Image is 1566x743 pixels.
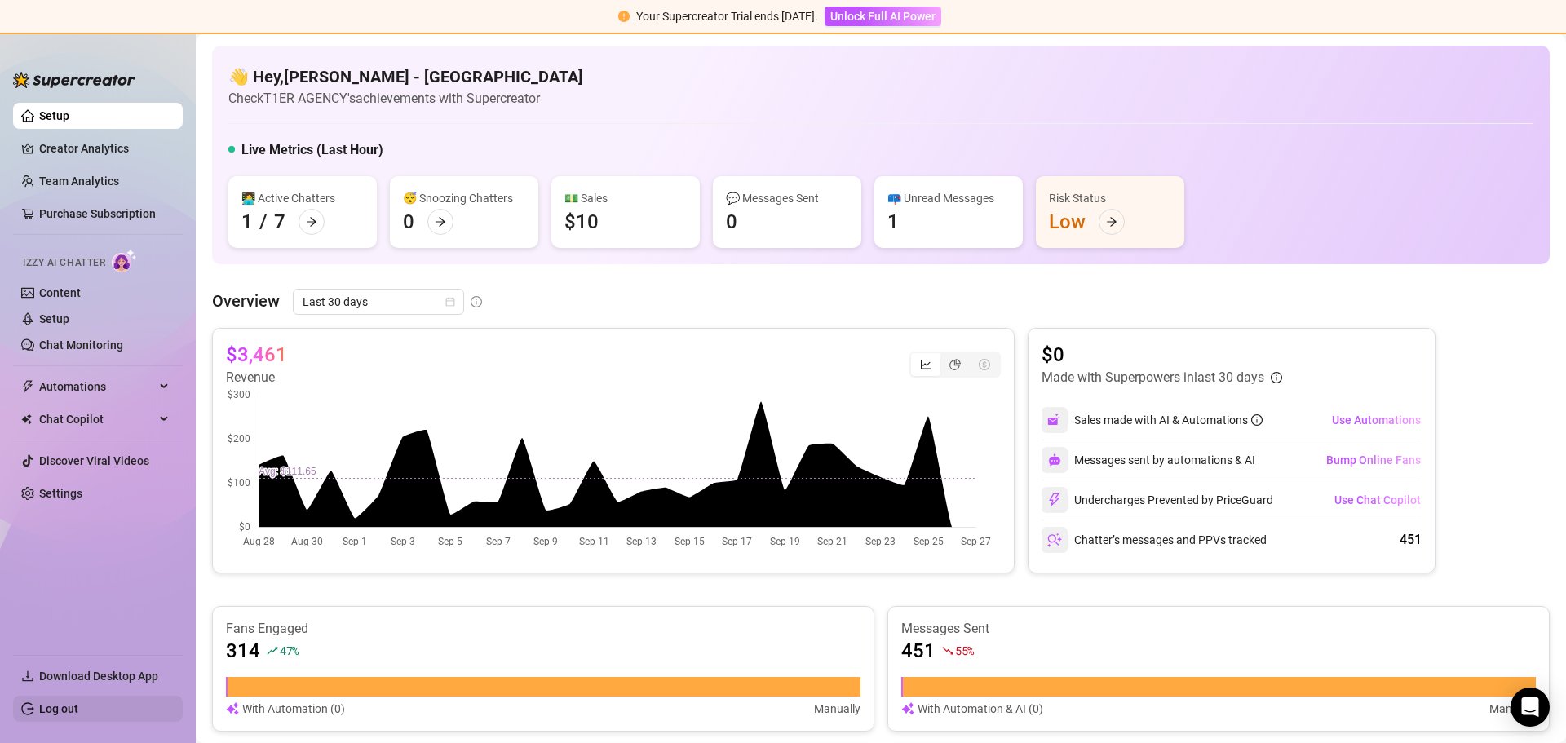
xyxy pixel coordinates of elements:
span: exclamation-circle [618,11,630,22]
img: svg%3e [901,700,914,718]
span: info-circle [1251,414,1263,426]
span: fall [942,645,953,657]
button: Unlock Full AI Power [825,7,941,26]
div: Chatter’s messages and PPVs tracked [1042,527,1267,553]
span: Unlock Full AI Power [830,10,936,23]
a: Discover Viral Videos [39,454,149,467]
a: Log out [39,702,78,715]
div: Sales made with AI & Automations [1074,411,1263,429]
div: 0 [726,209,737,235]
img: svg%3e [1047,493,1062,507]
span: calendar [445,297,455,307]
article: Messages Sent [901,620,1536,638]
a: Unlock Full AI Power [825,10,941,23]
img: svg%3e [226,700,239,718]
article: $3,461 [226,342,287,368]
img: svg%3e [1047,533,1062,547]
span: Use Chat Copilot [1334,493,1421,506]
button: Use Chat Copilot [1334,487,1422,513]
img: logo-BBDzfeDw.svg [13,72,135,88]
span: info-circle [471,296,482,307]
img: AI Chatter [112,249,137,272]
a: Settings [39,487,82,500]
article: With Automation (0) [242,700,345,718]
div: 7 [274,209,285,235]
span: line-chart [920,359,931,370]
span: pie-chart [949,359,961,370]
h5: Live Metrics (Last Hour) [241,140,383,160]
div: Undercharges Prevented by PriceGuard [1042,487,1273,513]
a: Creator Analytics [39,135,170,161]
span: Use Automations [1332,414,1421,427]
span: 47 % [280,643,299,658]
div: 📪 Unread Messages [887,189,1010,207]
div: 😴 Snoozing Chatters [403,189,525,207]
div: 1 [887,209,899,235]
article: Overview [212,289,280,313]
div: segmented control [909,352,1001,378]
article: 451 [901,638,936,664]
article: 314 [226,638,260,664]
span: download [21,670,34,683]
div: $10 [564,209,599,235]
h4: 👋 Hey, [PERSON_NAME] - [GEOGRAPHIC_DATA] [228,65,583,88]
span: Bump Online Fans [1326,453,1421,467]
button: Bump Online Fans [1325,447,1422,473]
div: 1 [241,209,253,235]
div: 0 [403,209,414,235]
div: 451 [1400,530,1422,550]
span: arrow-right [435,216,446,228]
article: Manually [1489,700,1536,718]
span: Last 30 days [303,290,454,314]
span: Automations [39,374,155,400]
article: Check T1ER AGENCY's achievements with Supercreator [228,88,583,108]
span: rise [267,645,278,657]
div: 👩‍💻 Active Chatters [241,189,364,207]
div: Open Intercom Messenger [1511,688,1550,727]
div: Messages sent by automations & AI [1042,447,1255,473]
button: Use Automations [1331,407,1422,433]
img: svg%3e [1047,413,1062,427]
a: Setup [39,312,69,325]
article: Fans Engaged [226,620,860,638]
span: Your Supercreator Trial ends [DATE]. [636,10,818,23]
span: 55 % [955,643,974,658]
span: arrow-right [1106,216,1117,228]
img: Chat Copilot [21,414,32,425]
span: info-circle [1271,372,1282,383]
a: Purchase Subscription [39,201,170,227]
span: Download Desktop App [39,670,158,683]
div: 💵 Sales [564,189,687,207]
article: With Automation & AI (0) [918,700,1043,718]
a: Team Analytics [39,175,119,188]
span: Chat Copilot [39,406,155,432]
img: svg%3e [1048,453,1061,467]
a: Chat Monitoring [39,338,123,352]
div: Risk Status [1049,189,1171,207]
article: $0 [1042,342,1282,368]
article: Made with Superpowers in last 30 days [1042,368,1264,387]
div: 💬 Messages Sent [726,189,848,207]
a: Setup [39,109,69,122]
span: Izzy AI Chatter [23,255,105,271]
article: Manually [814,700,860,718]
span: arrow-right [306,216,317,228]
a: Content [39,286,81,299]
span: thunderbolt [21,380,34,393]
span: dollar-circle [979,359,990,370]
article: Revenue [226,368,287,387]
